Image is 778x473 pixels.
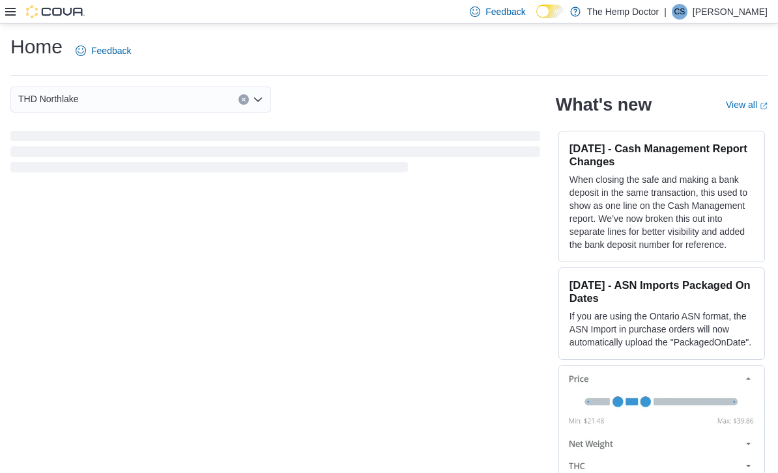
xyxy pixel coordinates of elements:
[587,4,659,20] p: The Hemp Doctor
[18,91,79,107] span: THD Northlake
[569,278,754,304] h3: [DATE] - ASN Imports Packaged On Dates
[238,94,249,105] button: Clear input
[26,5,85,18] img: Cova
[726,100,768,110] a: View allExternal link
[672,4,687,20] div: Cindy Shade
[569,173,754,251] p: When closing the safe and making a bank deposit in the same transaction, this used to show as one...
[664,4,667,20] p: |
[674,4,685,20] span: CS
[536,18,537,19] span: Dark Mode
[556,94,652,115] h2: What's new
[10,133,540,175] span: Loading
[70,38,136,64] a: Feedback
[91,44,131,57] span: Feedback
[536,5,564,18] input: Dark Mode
[10,34,63,60] h1: Home
[693,4,768,20] p: [PERSON_NAME]
[760,102,768,110] svg: External link
[569,310,754,349] p: If you are using the Ontario ASN format, the ASN Import in purchase orders will now automatically...
[253,94,263,105] button: Open list of options
[485,5,525,18] span: Feedback
[569,142,754,168] h3: [DATE] - Cash Management Report Changes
